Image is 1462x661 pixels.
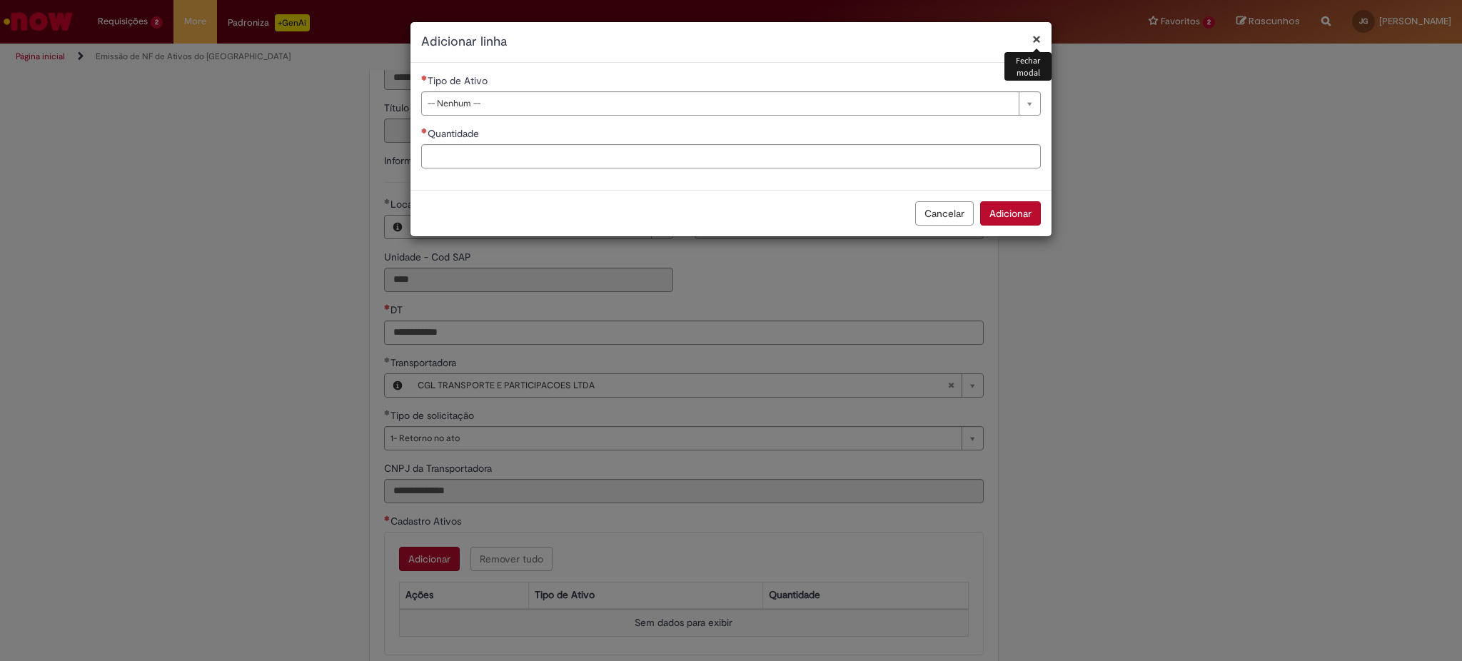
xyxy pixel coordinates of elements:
button: Fechar modal [1032,31,1041,46]
h2: Adicionar linha [421,33,1041,51]
span: Quantidade [428,127,482,140]
button: Cancelar [915,201,974,226]
span: Tipo de Ativo [428,74,490,87]
div: Fechar modal [1004,52,1052,81]
span: Necessários [421,128,428,133]
input: Quantidade [421,144,1041,168]
span: -- Nenhum -- [428,92,1012,115]
button: Adicionar [980,201,1041,226]
span: Necessários [421,75,428,81]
